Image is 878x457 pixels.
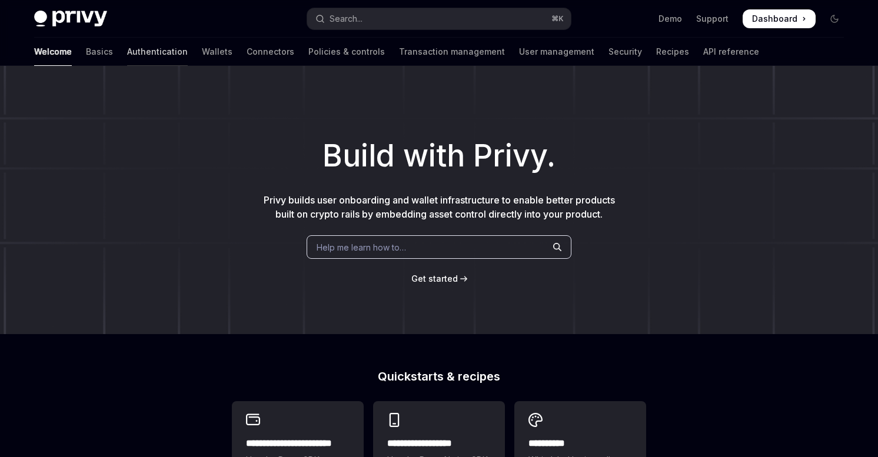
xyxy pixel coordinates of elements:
div: Search... [330,12,362,26]
a: Get started [411,273,458,285]
a: Security [608,38,642,66]
span: Dashboard [752,13,797,25]
span: Help me learn how to… [317,241,406,253]
a: Demo [658,13,682,25]
a: Connectors [247,38,294,66]
h2: Quickstarts & recipes [232,371,646,382]
a: Authentication [127,38,188,66]
a: Welcome [34,38,72,66]
a: Transaction management [399,38,505,66]
a: Recipes [656,38,689,66]
a: Support [696,13,729,25]
h1: Build with Privy. [19,133,859,179]
img: dark logo [34,11,107,27]
span: Privy builds user onboarding and wallet infrastructure to enable better products built on crypto ... [264,194,615,220]
span: ⌘ K [551,14,564,24]
a: API reference [703,38,759,66]
a: Basics [86,38,113,66]
span: Get started [411,273,458,283]
a: User management [519,38,594,66]
a: Policies & controls [308,38,385,66]
button: Open search [307,8,571,29]
a: Wallets [202,38,232,66]
a: Dashboard [743,9,816,28]
button: Toggle dark mode [825,9,844,28]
